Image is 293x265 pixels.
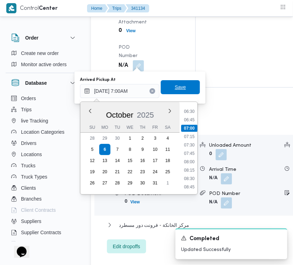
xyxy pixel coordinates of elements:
[112,133,123,144] div: day-30
[25,34,38,42] h3: Order
[150,133,161,144] div: day-3
[150,155,161,166] div: day-17
[87,123,98,132] div: Su
[190,235,220,244] span: Completed
[8,216,80,227] button: Suppliers
[8,227,80,238] button: Supplier Contracts
[150,177,161,189] div: day-31
[112,144,123,155] div: day-7
[137,110,155,120] div: Button. Open the year selector. 2025 is currently selected.
[126,4,149,13] button: 341134
[181,175,197,182] li: 08:30
[107,4,127,13] button: Trips
[8,115,80,126] button: live Tracking
[8,238,80,250] button: Devices
[86,133,174,189] div: month-2025-10
[39,6,58,11] b: Center
[209,200,217,205] b: N/A
[162,123,173,132] div: Sa
[8,160,80,171] button: Trucks
[124,177,136,189] div: day-29
[137,155,148,166] div: day-16
[209,190,279,197] div: POD Number
[137,133,148,144] div: day-2
[124,199,128,204] b: 0
[99,144,110,155] div: day-6
[80,84,159,98] input: Press the down key to enter a popover containing a calendar. Press the escape key to close the po...
[21,161,35,170] span: Trucks
[87,177,98,189] div: day-26
[113,242,140,251] span: Edit dropoffs
[99,166,110,177] div: day-20
[21,206,56,215] span: Client Contracts
[209,176,217,181] b: N/A
[87,4,108,13] button: Home
[181,167,197,174] li: 08:15
[21,128,65,136] span: Location Categories
[7,237,29,258] iframe: chat widget
[8,138,80,149] button: Drivers
[99,177,110,189] div: day-27
[209,142,279,149] div: Unloaded Amount
[119,221,189,229] span: مركز الخانكة - فرونت دور مسطرد
[21,60,67,69] span: Monitor active orders
[161,80,200,94] button: Save
[11,34,77,42] button: Order
[181,235,282,244] div: Notification
[21,94,36,103] span: Orders
[137,123,148,132] div: Th
[112,123,123,132] div: Tu
[181,150,197,157] li: 07:45
[181,125,198,132] li: 07:00
[87,166,98,177] div: day-19
[137,166,148,177] div: day-23
[107,239,146,253] button: Edit dropoffs
[8,104,80,115] button: Trips
[21,105,32,114] span: Trips
[124,144,136,155] div: day-8
[6,93,83,244] div: Database
[209,152,212,156] b: 0
[87,108,93,114] button: Previous Month
[181,246,282,254] p: Updated Successfully
[137,144,148,155] div: day-9
[112,166,123,177] div: day-21
[21,117,48,125] span: live Tracking
[21,49,59,57] span: Create new order
[119,45,137,58] span: POD Number
[99,123,110,132] div: Mo
[8,93,80,104] button: Orders
[124,123,136,132] div: We
[11,79,77,87] button: Database
[87,133,98,144] div: day-28
[6,48,83,73] div: Order
[8,182,80,194] button: Clients
[167,108,173,114] button: Next month
[8,48,80,59] button: Create new order
[99,133,110,144] div: day-29
[80,77,116,83] label: Arrived Pickup At
[130,200,140,204] b: View
[87,144,98,155] div: day-5
[162,133,173,144] div: day-4
[112,155,123,166] div: day-14
[126,28,136,33] b: View
[162,177,173,189] div: day-1
[137,111,154,119] span: 2025
[25,79,47,87] h3: Database
[21,150,42,159] span: Locations
[21,229,61,237] span: Supplier Contracts
[119,27,122,35] b: 0
[8,149,80,160] button: Locations
[150,144,161,155] div: day-10
[124,155,136,166] div: day-15
[8,171,80,182] button: Truck Types
[99,155,110,166] div: day-13
[8,59,80,70] button: Monitor active orders
[119,62,128,70] b: N/A
[123,27,138,35] button: View
[21,217,41,226] span: Suppliers
[8,205,80,216] button: Client Contracts
[8,126,80,138] button: Location Categories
